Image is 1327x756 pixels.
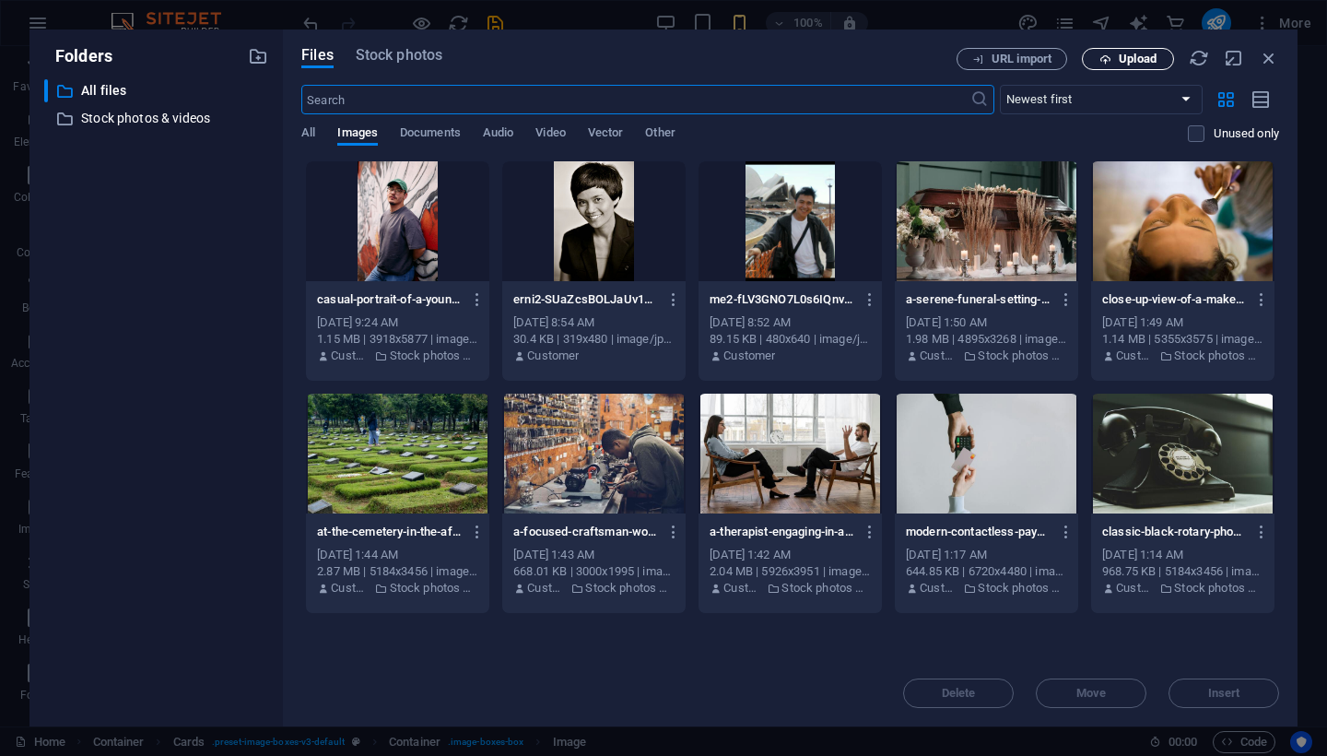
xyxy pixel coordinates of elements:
[44,107,268,130] div: Stock photos & videos
[1102,563,1263,580] div: 968.75 KB | 5184x3456 | image/jpeg
[390,580,479,597] p: Stock photos & videos
[1214,125,1279,142] p: Displays only files that are not in use on the website. Files added during this session can still...
[513,563,675,580] div: 668.01 KB | 3000x1995 | image/jpeg
[513,580,675,597] div: By: Customer | Folder: Stock photos & videos
[710,314,871,331] div: [DATE] 8:52 AM
[710,331,871,348] div: 89.15 KB | 480x640 | image/jpeg
[710,547,871,563] div: [DATE] 1:42 AM
[710,524,853,540] p: a-therapist-engaging-in-a-counseling-session-with-a-male-patient-to-support-mental-health-jZ7FKh7...
[356,44,442,66] span: Stock photos
[1174,348,1263,364] p: Stock photos & videos
[301,85,969,114] input: Search
[906,547,1067,563] div: [DATE] 1:17 AM
[978,348,1067,364] p: Stock photos & videos
[44,79,48,102] div: ​
[301,44,334,66] span: Files
[535,122,565,148] span: Video
[906,563,1067,580] div: 644.85 KB | 6720x4480 | image/jpeg
[992,53,1051,65] span: URL import
[337,122,378,148] span: Images
[317,580,478,597] div: By: Customer | Folder: Stock photos & videos
[317,563,478,580] div: 2.87 MB | 5184x3456 | image/jpeg
[710,563,871,580] div: 2.04 MB | 5926x3951 | image/jpeg
[920,348,958,364] p: Customer
[906,524,1050,540] p: modern-contactless-payment-using-a-card-and-terminal-highlighting-the-ease-of-digital-transaction...
[920,580,958,597] p: Customer
[1189,48,1209,68] i: Reload
[906,291,1050,308] p: a-serene-funeral-setting-with-a-wooden-casket-floral-decorations-and-soft-candlelight-indoors-xN8...
[317,348,478,364] div: By: Customer | Folder: Stock photos & videos
[710,291,853,308] p: me2-fLV3GNO7L0s6IQnvtyQmGA.jpg
[723,348,775,364] p: Customer
[317,331,478,348] div: 1.15 MB | 3918x5877 | image/jpeg
[1174,580,1263,597] p: Stock photos & videos
[710,580,871,597] div: By: Customer | Folder: Stock photos & videos
[513,314,675,331] div: [DATE] 8:54 AM
[301,122,315,148] span: All
[390,348,479,364] p: Stock photos & videos
[645,122,675,148] span: Other
[513,524,657,540] p: a-focused-craftsman-works-in-a-key-making-workshop-surrounded-by-tools-and-equipment-ydA_t5fUJi8N...
[527,580,566,597] p: Customer
[1102,524,1246,540] p: classic-black-rotary-phone-on-hotel-reception-desk-evoking-nostalgia-and-vintage-charm-hYFLUsFwgF...
[1102,291,1246,308] p: close-up-view-of-a-makeup-artist-applying-blush-with-a-brush-to-a-woman-s-face-usMNPEmYAboRqizoSM...
[1259,48,1279,68] i: Close
[585,580,675,597] p: Stock photos & videos
[1116,348,1155,364] p: Customer
[588,122,624,148] span: Vector
[1102,331,1263,348] div: 1.14 MB | 5355x3575 | image/jpeg
[44,44,112,68] p: Folders
[248,46,268,66] i: Create new folder
[978,580,1067,597] p: Stock photos & videos
[1102,547,1263,563] div: [DATE] 1:14 AM
[513,331,675,348] div: 30.4 KB | 319x480 | image/jpeg
[513,291,657,308] p: erni2-SUaZcsBOLJaUv1m-LHPdMA.jpg
[317,314,478,331] div: [DATE] 9:24 AM
[1082,48,1174,70] button: Upload
[331,348,370,364] p: Customer
[513,547,675,563] div: [DATE] 1:43 AM
[527,348,579,364] p: Customer
[81,80,234,101] p: All files
[1102,348,1263,364] div: By: Customer | Folder: Stock photos & videos
[1102,580,1263,597] div: By: Customer | Folder: Stock photos & videos
[906,314,1067,331] div: [DATE] 1:50 AM
[317,524,461,540] p: at-the-cemetery-in-the-afternoon-lQQ6DQ74Q1UtmZMBlxexcA.jpeg
[81,108,234,129] p: Stock photos & videos
[331,580,370,597] p: Customer
[906,348,1067,364] div: By: Customer | Folder: Stock photos & videos
[1224,48,1244,68] i: Minimize
[723,580,762,597] p: Customer
[906,580,1067,597] div: By: Customer | Folder: Stock photos & videos
[1116,580,1155,597] p: Customer
[483,122,513,148] span: Audio
[957,48,1067,70] button: URL import
[1119,53,1157,65] span: Upload
[1102,314,1263,331] div: [DATE] 1:49 AM
[400,122,461,148] span: Documents
[317,547,478,563] div: [DATE] 1:44 AM
[906,331,1067,348] div: 1.98 MB | 4895x3268 | image/jpeg
[317,291,461,308] p: casual-portrait-of-a-young-man-leaning-against-a-colorful-street-art-mural-in-istanbul-Nzyr2mk1-i...
[781,580,871,597] p: Stock photos & videos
